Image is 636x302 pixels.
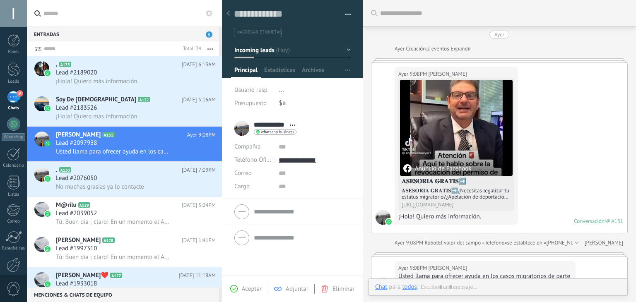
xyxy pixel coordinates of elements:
[59,167,71,173] span: A130
[403,164,471,173] div: Anuncio de Facebook
[389,283,400,291] span: para
[45,141,51,146] img: icon
[398,272,572,289] div: Usted llama para ofrecer ayuda en los casos migratorios de parte de Caridades [DEMOGRAPHIC_DATA]?
[56,280,97,288] span: Lead #1933018
[27,162,222,197] a: avataricon.A130[DATE] 7:09PMLead #2076050No muchas grasias ya lo contacte
[264,66,295,78] span: Estadísticas
[180,45,201,53] div: Total: 34
[286,285,308,293] span: Adjuntar
[234,140,272,153] div: Compañía
[56,201,77,209] span: M@rilu
[56,96,136,104] span: Soy De [DEMOGRAPHIC_DATA]
[56,209,97,218] span: Lead #2039052
[402,187,511,200] div: 𝐀𝐒𝐄𝐒𝐎𝐑𝐈𝐀 𝐆𝐑𝐀𝐓𝐈𝐒➡️¿Necesitas legalizar tu estatus migratorio?¿Apelación de deportación?¿Permiso de...
[395,239,424,247] div: Ayer 9:08PM
[234,97,273,110] div: Presupuesto
[27,197,222,232] a: avatariconM@riluA129[DATE] 5:24PMLead #2039052Tú: Buen dia ¡ claro! En un momento el Abogado se c...
[428,70,467,78] span: Tahír Kaleli
[78,202,90,208] span: A129
[56,166,58,174] span: .
[182,236,216,244] span: [DATE] 1:41PM
[56,139,97,147] span: Lead #2097938
[56,183,144,191] span: No muchas grasias ya lo contacte
[45,176,51,182] img: icon
[395,45,471,53] div: Creación:
[234,169,252,177] span: Correo
[398,70,428,78] div: Ayer 9:08PM
[182,60,216,69] span: [DATE] 6:13AM
[2,163,26,168] div: Calendario
[2,79,26,84] div: Leads
[56,253,170,261] span: Tú: Buen dia ¡ claro! En un momento el Abogado se comunicara contigo, para darte tu asesoría pers...
[507,239,592,247] span: se establece en «[PHONE_NUMBER]»
[27,56,222,91] a: avataricon,A133[DATE] 6:13AMLead #2189020¡Hola! Quiero más información.
[27,232,222,267] a: avataricon[PERSON_NAME]A128[DATE] 1:41PMLead #1997310Tú: Buen dia ¡ claro! En un momento el Aboga...
[234,167,252,180] button: Correo
[56,271,108,280] span: [PERSON_NAME]❤️
[450,45,471,53] a: Expandir
[234,180,272,193] div: Cargo
[182,201,216,209] span: [DATE] 5:24PM
[234,86,269,94] span: Usuario resp.
[27,287,219,302] div: Menciones & Chats de equipo
[402,283,417,290] div: todos
[402,177,511,186] h4: 𝐀𝐒𝐄𝐒𝐎𝐑𝐈𝐀 𝐆𝐑𝐀𝐓𝐈𝐒➡️
[395,45,406,53] div: Ayer
[574,218,605,225] div: Conversación
[56,148,170,156] span: Usted llama para ofrecer ayuda en los casos migratorios de parte de Caridades [DEMOGRAPHIC_DATA]?
[187,131,216,139] span: Ayer 9:08PM
[45,281,51,287] img: icon
[27,127,222,161] a: avataricon[PERSON_NAME]A131Ayer 9:08PMLead #2097938Usted llama para ofrecer ayuda en los casos mi...
[56,69,97,77] span: Lead #2189020
[2,133,25,141] div: WhatsApp
[56,244,97,253] span: Lead #1997310
[279,86,284,94] span: ...
[206,31,212,38] span: 9
[332,285,354,293] span: Eliminar
[56,113,139,120] span: ¡Hola! Quiero más información.
[56,77,139,85] span: ¡Hola! Quiero más información.
[2,49,26,55] div: Panel
[428,264,467,272] span: Tahír Kaleli
[56,104,97,112] span: Lead #2183526
[56,60,58,69] span: ,
[56,131,101,139] span: [PERSON_NAME]
[138,97,150,102] span: A132
[182,166,216,174] span: [DATE] 7:09PM
[279,97,351,110] div: $
[110,273,122,278] span: A127
[178,271,216,280] span: [DATE] 11:18AM
[17,90,23,97] span: 9
[2,246,26,251] div: Estadísticas
[59,62,71,67] span: A133
[237,29,282,35] span: #agregar etiquetas
[424,239,438,246] span: Robot
[45,105,51,111] img: icon
[56,218,170,226] span: Tú: Buen dia ¡ claro! En un momento el Abogado se comunicara contigo, para darte tu asesoría pers...
[2,192,26,197] div: Listas
[386,219,392,225] img: waba.svg
[45,70,51,76] img: icon
[27,91,222,126] a: avatariconSoy De [DEMOGRAPHIC_DATA]A132[DATE] 5:16AMLead #2183526¡Hola! Quiero más información.
[376,210,390,225] span: Tahír Kaleli
[261,130,294,134] span: whatsapp business
[234,156,277,164] span: Teléfono Oficina
[56,174,97,182] span: Lead #2076050
[27,267,222,302] a: avataricon[PERSON_NAME]❤️A127[DATE] 11:18AMLead #1933018
[234,99,267,107] span: Presupuesto
[438,239,507,247] span: El valor del campo «Teléfono»
[2,219,26,224] div: Correo
[376,278,390,292] span: Tahír Kaleli
[242,285,262,293] span: Aceptar
[234,153,272,167] button: Teléfono Oficina
[402,201,511,208] div: [URL][DOMAIN_NAME]
[234,84,273,97] div: Usuario resp.
[417,283,418,291] span: :
[234,66,258,78] span: Principal
[427,45,449,53] span: 2 eventos
[398,264,428,272] div: Ayer 9:08PM
[56,236,101,244] span: [PERSON_NAME]
[398,213,514,221] div: ¡Hola! Quiero más información.
[234,183,250,189] span: Cargo
[182,96,216,104] span: [DATE] 5:16AM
